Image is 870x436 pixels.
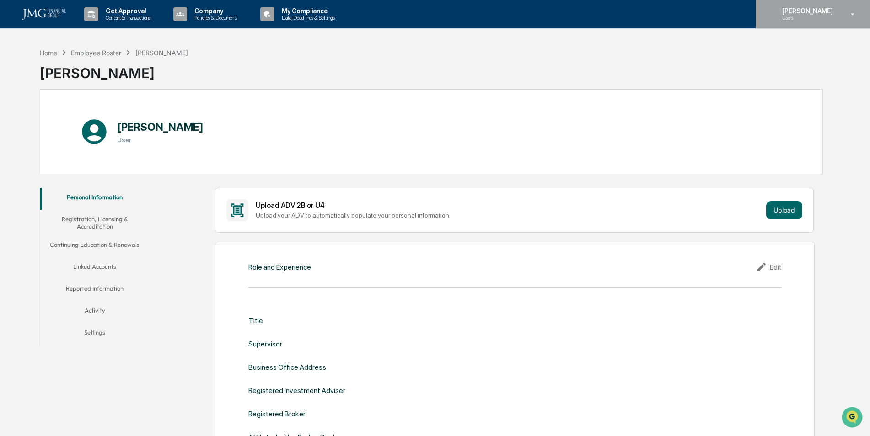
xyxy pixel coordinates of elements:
button: Upload [766,201,802,219]
span: Attestations [75,162,113,171]
div: Registered Broker [248,409,306,418]
button: Activity [40,301,150,323]
button: Registration, Licensing & Accreditation [40,210,150,236]
p: [PERSON_NAME] [775,7,838,15]
span: Preclearance [18,162,59,171]
span: [PERSON_NAME] [28,124,74,132]
div: [PERSON_NAME] [135,49,188,57]
div: Home [40,49,57,57]
div: 🖐️ [9,163,16,170]
div: 🔎 [9,181,16,188]
p: Content & Transactions [98,15,155,21]
button: Continuing Education & Renewals [40,235,150,257]
button: Reported Information [40,279,150,301]
div: secondary tabs example [40,188,150,346]
span: [DATE] [81,124,100,132]
div: Upload ADV 2B or U4 [256,201,762,210]
span: Pylon [91,202,111,209]
img: 8933085812038_c878075ebb4cc5468115_72.jpg [19,70,36,86]
img: 1746055101610-c473b297-6a78-478c-a979-82029cc54cd1 [9,70,26,86]
p: Company [187,7,242,15]
p: Policies & Documents [187,15,242,21]
h3: User [117,136,204,144]
div: Supervisor [248,340,282,348]
div: Business Office Address [248,363,326,372]
h1: [PERSON_NAME] [117,120,204,133]
div: Registered Investment Adviser [248,386,345,395]
button: See all [142,100,166,111]
p: Users [775,15,838,21]
div: Employee Roster [71,49,121,57]
div: Upload your ADV to automatically populate your personal information. [256,212,762,219]
a: Powered byPylon [64,202,111,209]
div: Past conversations [9,101,61,109]
img: logo [22,9,66,20]
iframe: Open customer support [841,406,865,431]
div: Edit [756,261,782,272]
div: 🗄️ [66,163,74,170]
p: How can we help? [9,19,166,34]
a: 🔎Data Lookup [5,176,61,192]
span: Data Lookup [18,180,58,189]
p: Get Approval [98,7,155,15]
div: Title [248,316,263,325]
button: Start new chat [156,73,166,84]
p: Data, Deadlines & Settings [274,15,339,21]
span: • [76,124,79,132]
p: My Compliance [274,7,339,15]
button: Personal Information [40,188,150,210]
a: 🖐️Preclearance [5,159,63,175]
img: Steve Livingston [9,116,24,130]
div: Role and Experience [248,263,311,271]
a: 🗄️Attestations [63,159,117,175]
button: Linked Accounts [40,257,150,279]
div: We're available if you need us! [41,79,126,86]
div: Start new chat [41,70,150,79]
button: Settings [40,323,150,345]
div: [PERSON_NAME] [40,58,188,81]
